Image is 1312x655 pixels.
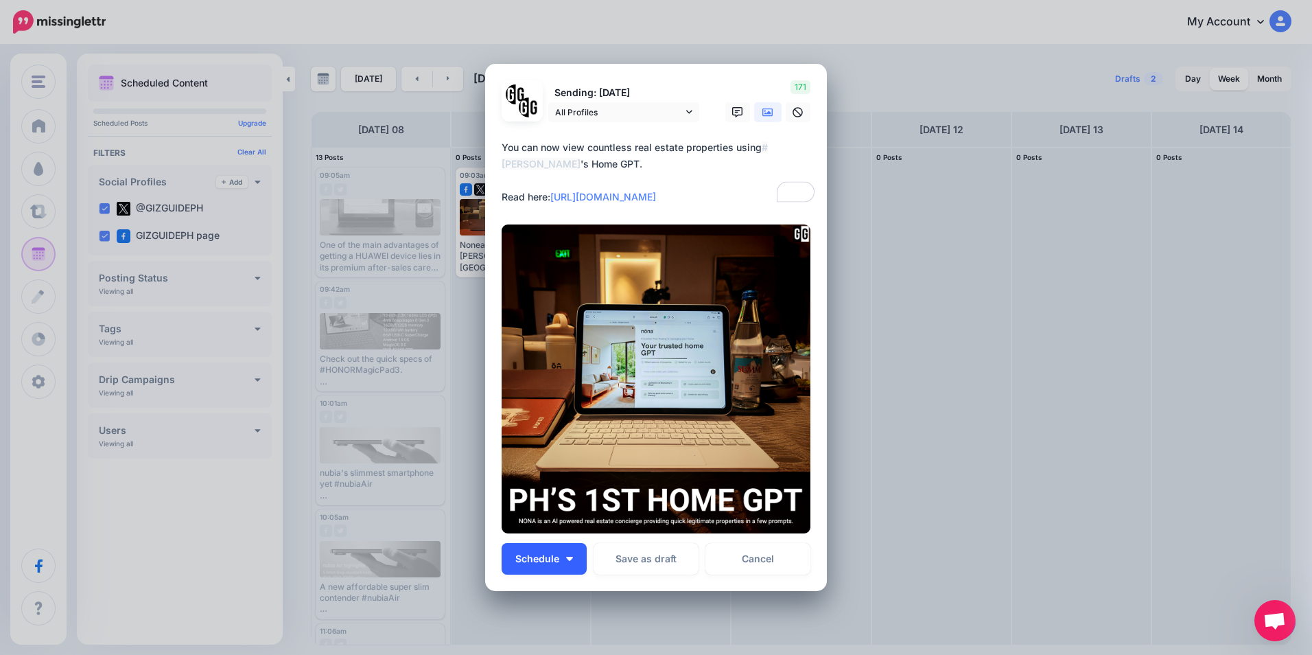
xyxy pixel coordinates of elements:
[790,80,810,94] span: 171
[555,105,683,119] span: All Profiles
[502,139,817,205] textarea: To enrich screen reader interactions, please activate Accessibility in Grammarly extension settings
[566,557,573,561] img: arrow-down-white.png
[519,97,539,117] img: JT5sWCfR-79925.png
[502,139,817,205] div: You can now view countless real estate properties using 's Home GPT. Read here:
[548,102,699,122] a: All Profiles
[594,543,699,575] button: Save as draft
[502,543,587,575] button: Schedule
[502,225,810,533] img: 9BTYWGCGER507P0Y0UGEVKZ183GRLHNB.png
[548,85,699,101] p: Sending: [DATE]
[515,554,559,564] span: Schedule
[705,543,810,575] a: Cancel
[506,84,526,104] img: 353459792_649996473822713_4483302954317148903_n-bsa138318.png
